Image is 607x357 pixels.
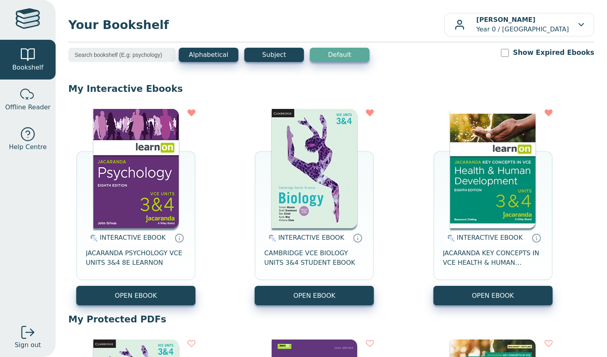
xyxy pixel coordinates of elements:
[68,83,594,95] p: My Interactive Ebooks
[476,16,535,23] b: [PERSON_NAME]
[443,248,543,268] span: JACARANDA KEY CONCEPTS IN VCE HEALTH & HUMAN DEVELOPMENT UNITS 3&4 LEARNON EBOOK 8E
[12,63,43,72] span: Bookshelf
[179,48,238,62] button: Alphabetical
[278,234,344,241] span: INTERACTIVE EBOOK
[444,13,594,37] button: [PERSON_NAME]Year 0 / [GEOGRAPHIC_DATA]
[15,340,41,350] span: Sign out
[244,48,304,62] button: Subject
[513,48,594,58] label: Show Expired Ebooks
[457,234,523,241] span: INTERACTIVE EBOOK
[76,286,195,305] button: OPEN EBOOK
[86,248,186,268] span: JACARANDA PSYCHOLOGY VCE UNITS 3&4 8E LEARNON
[9,142,46,152] span: Help Centre
[264,248,364,268] span: CAMBRIDGE VCE BIOLOGY UNITS 3&4 STUDENT EBOOK
[450,109,535,228] img: e003a821-2442-436b-92bb-da2395357dfc.jpg
[68,48,176,62] input: Search bookshelf (E.g: psychology)
[433,286,553,305] button: OPEN EBOOK
[445,233,455,243] img: interactive.svg
[5,103,50,112] span: Offline Reader
[174,233,184,243] a: Interactive eBooks are accessed online via the publisher’s portal. They contain interactive resou...
[353,233,362,243] a: Interactive eBooks are accessed online via the publisher’s portal. They contain interactive resou...
[255,286,374,305] button: OPEN EBOOK
[68,313,594,325] p: My Protected PDFs
[532,233,541,243] a: Interactive eBooks are accessed online via the publisher’s portal. They contain interactive resou...
[266,233,276,243] img: interactive.svg
[68,16,444,34] span: Your Bookshelf
[310,48,369,62] button: Default
[476,15,569,34] p: Year 0 / [GEOGRAPHIC_DATA]
[100,234,166,241] span: INTERACTIVE EBOOK
[272,109,357,228] img: 6e390be0-4093-ea11-a992-0272d098c78b.jpg
[93,109,179,228] img: 4bb61bf8-509a-4e9e-bd77-88deacee2c2e.jpg
[88,233,98,243] img: interactive.svg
